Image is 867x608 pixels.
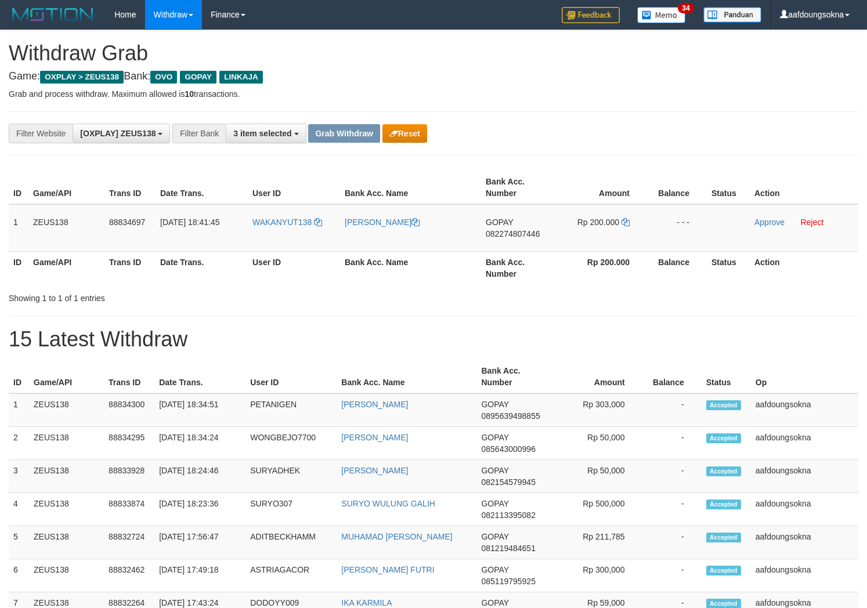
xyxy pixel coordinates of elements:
[104,251,156,284] th: Trans ID
[160,218,219,227] span: [DATE] 18:41:45
[308,124,380,143] button: Grab Withdraw
[703,7,761,23] img: panduan.png
[9,328,858,351] h1: 15 Latest Withdraw
[9,42,858,65] h1: Withdraw Grab
[706,400,741,410] span: Accepted
[557,171,647,204] th: Amount
[750,171,858,204] th: Action
[481,477,535,487] span: Copy 082154579945 to clipboard
[9,493,29,526] td: 4
[642,460,702,493] td: -
[706,466,741,476] span: Accepted
[9,251,28,284] th: ID
[245,526,337,559] td: ADITBECKHAMM
[341,400,408,409] a: [PERSON_NAME]
[104,526,154,559] td: 88832724
[577,218,619,227] span: Rp 200.000
[180,71,216,84] span: GOPAY
[154,460,245,493] td: [DATE] 18:24:46
[252,218,322,227] a: WAKANYUT138
[226,124,306,143] button: 3 item selected
[154,559,245,592] td: [DATE] 17:49:18
[172,124,226,143] div: Filter Bank
[104,559,154,592] td: 88832462
[340,251,481,284] th: Bank Acc. Name
[245,460,337,493] td: SURYADHEK
[553,393,642,427] td: Rp 303,000
[248,251,340,284] th: User ID
[29,493,104,526] td: ZEUS138
[337,360,476,393] th: Bank Acc. Name
[29,526,104,559] td: ZEUS138
[647,204,707,252] td: - - -
[154,360,245,393] th: Date Trans.
[481,577,535,586] span: Copy 085119795925 to clipboard
[707,251,750,284] th: Status
[154,526,245,559] td: [DATE] 17:56:47
[40,71,124,84] span: OXPLAY > ZEUS138
[754,218,785,227] a: Approve
[9,526,29,559] td: 5
[678,3,693,13] span: 34
[553,427,642,460] td: Rp 50,000
[553,493,642,526] td: Rp 500,000
[800,218,823,227] a: Reject
[642,427,702,460] td: -
[154,493,245,526] td: [DATE] 18:23:36
[557,251,647,284] th: Rp 200.000
[750,251,858,284] th: Action
[751,460,858,493] td: aafdoungsokna
[9,124,73,143] div: Filter Website
[245,493,337,526] td: SURYO307
[28,251,104,284] th: Game/API
[476,360,552,393] th: Bank Acc. Number
[248,171,340,204] th: User ID
[642,360,702,393] th: Balance
[341,433,408,442] a: [PERSON_NAME]
[341,565,434,574] a: [PERSON_NAME] FUTRI
[481,466,508,475] span: GOPAY
[647,251,707,284] th: Balance
[481,499,508,508] span: GOPAY
[233,129,291,138] span: 3 item selected
[553,460,642,493] td: Rp 50,000
[245,559,337,592] td: ASTRIAGACOR
[245,393,337,427] td: PETANIGEN
[80,129,156,138] span: [OXPLAY] ZEUS138
[9,88,858,100] p: Grab and process withdraw. Maximum allowed is transactions.
[29,393,104,427] td: ZEUS138
[109,218,145,227] span: 88834697
[245,360,337,393] th: User ID
[9,360,29,393] th: ID
[28,204,104,252] td: ZEUS138
[481,511,535,520] span: Copy 082113395082 to clipboard
[104,427,154,460] td: 88834295
[9,71,858,82] h4: Game: Bank:
[706,433,741,443] span: Accepted
[341,532,452,541] a: MUHAMAD [PERSON_NAME]
[104,393,154,427] td: 88834300
[154,427,245,460] td: [DATE] 18:34:24
[562,7,620,23] img: Feedback.jpg
[622,218,630,227] a: Copy 200000 to clipboard
[9,460,29,493] td: 3
[481,433,508,442] span: GOPAY
[702,360,751,393] th: Status
[481,251,557,284] th: Bank Acc. Number
[29,460,104,493] td: ZEUS138
[341,598,392,607] a: IKA KARMILA
[706,533,741,542] span: Accepted
[481,444,535,454] span: Copy 085643000996 to clipboard
[341,466,408,475] a: [PERSON_NAME]
[29,559,104,592] td: ZEUS138
[341,499,435,508] a: SURYO WULUNG GALIH
[73,124,170,143] button: [OXPLAY] ZEUS138
[751,427,858,460] td: aafdoungsokna
[481,544,535,553] span: Copy 081219484651 to clipboard
[553,526,642,559] td: Rp 211,785
[340,171,481,204] th: Bank Acc. Name
[751,559,858,592] td: aafdoungsokna
[9,393,29,427] td: 1
[481,171,557,204] th: Bank Acc. Number
[751,493,858,526] td: aafdoungsokna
